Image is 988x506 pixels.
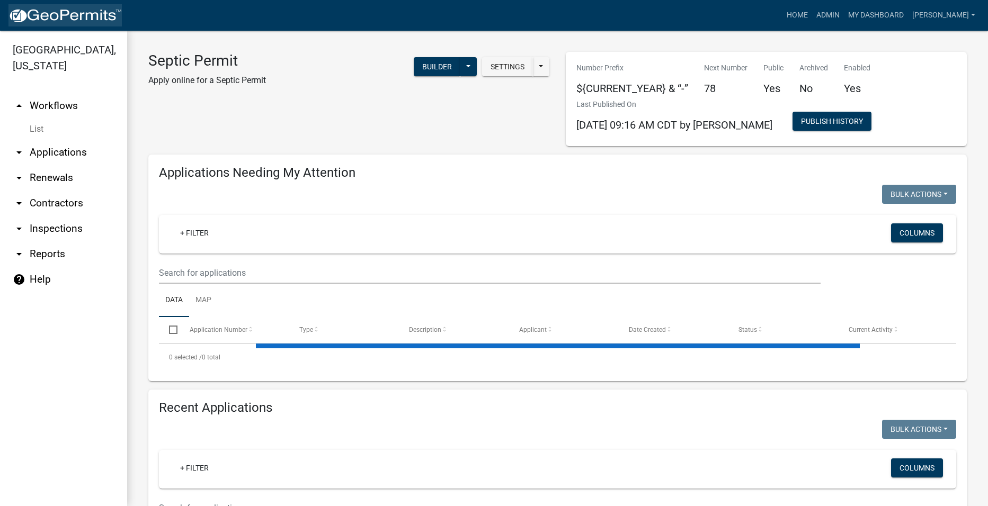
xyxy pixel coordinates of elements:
[763,62,784,74] p: Public
[13,222,25,235] i: arrow_drop_down
[189,284,218,318] a: Map
[882,420,956,439] button: Bulk Actions
[169,354,202,361] span: 0 selected /
[289,317,399,342] datatable-header-cell: Type
[576,99,772,110] p: Last Published On
[13,171,25,184] i: arrow_drop_down
[844,5,908,25] a: My Dashboard
[13,100,25,112] i: arrow_drop_up
[844,82,870,95] h5: Yes
[159,284,189,318] a: Data
[172,458,217,477] a: + Filter
[13,146,25,159] i: arrow_drop_down
[148,74,266,87] p: Apply online for a Septic Permit
[159,165,956,180] h4: Applications Needing My Attention
[704,62,747,74] p: Next Number
[576,119,772,131] span: [DATE] 09:16 AM CDT by [PERSON_NAME]
[763,82,784,95] h5: Yes
[190,326,247,333] span: Application Number
[148,52,266,70] h3: Septic Permit
[576,82,688,95] h5: ${CURRENT_YEAR} & “-”
[891,458,943,477] button: Columns
[799,62,828,74] p: Archived
[13,197,25,210] i: arrow_drop_down
[399,317,509,342] datatable-header-cell: Description
[159,400,956,415] h4: Recent Applications
[891,223,943,242] button: Columns
[793,118,871,126] wm-modal-confirm: Workflow Publish History
[13,248,25,260] i: arrow_drop_down
[704,82,747,95] h5: 78
[519,326,547,333] span: Applicant
[509,317,619,342] datatable-header-cell: Applicant
[619,317,728,342] datatable-header-cell: Date Created
[179,317,289,342] datatable-header-cell: Application Number
[882,185,956,204] button: Bulk Actions
[839,317,948,342] datatable-header-cell: Current Activity
[799,82,828,95] h5: No
[908,5,980,25] a: [PERSON_NAME]
[299,326,313,333] span: Type
[782,5,812,25] a: Home
[576,62,688,74] p: Number Prefix
[812,5,844,25] a: Admin
[159,317,179,342] datatable-header-cell: Select
[409,326,441,333] span: Description
[414,57,460,76] button: Builder
[172,223,217,242] a: + Filter
[159,344,956,371] div: 0 total
[844,62,870,74] p: Enabled
[482,57,533,76] button: Settings
[13,273,25,286] i: help
[728,317,838,342] datatable-header-cell: Status
[738,326,757,333] span: Status
[849,326,893,333] span: Current Activity
[629,326,666,333] span: Date Created
[793,112,871,131] button: Publish History
[159,262,821,284] input: Search for applications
